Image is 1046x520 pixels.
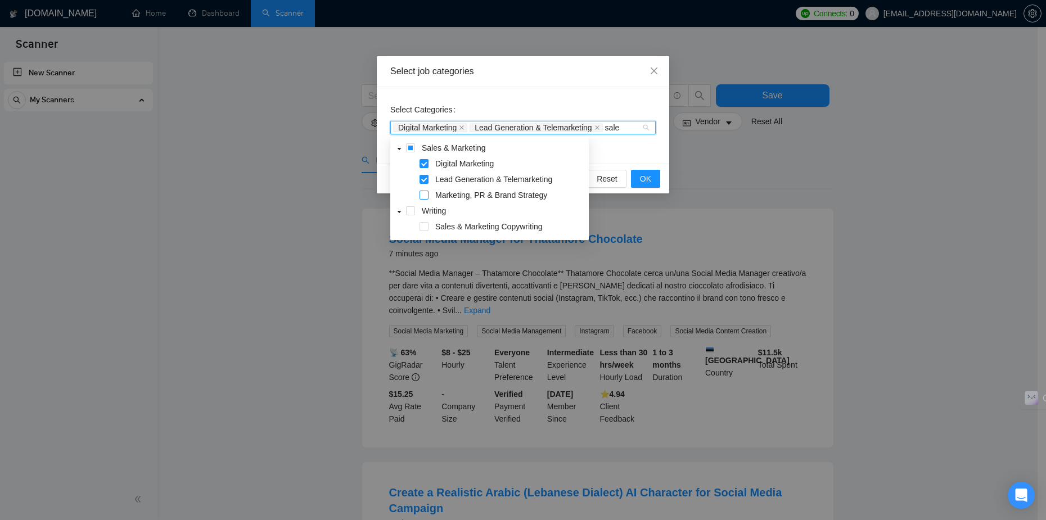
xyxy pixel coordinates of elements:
[435,159,494,168] span: Digital Marketing
[640,173,651,185] span: OK
[398,124,457,132] span: Digital Marketing
[639,56,669,87] button: Close
[470,123,602,132] span: Lead Generation & Telemarketing
[435,175,552,184] span: Lead Generation & Telemarketing
[390,101,460,119] label: Select Categories
[420,141,587,155] span: Sales & Marketing
[597,173,617,185] span: Reset
[390,65,656,78] div: Select job categories
[459,125,465,130] span: close
[422,206,446,215] span: Writing
[420,204,587,218] span: Writing
[422,143,486,152] span: Sales & Marketing
[594,125,600,130] span: close
[433,220,587,233] span: Sales & Marketing Copywriting
[433,157,587,170] span: Digital Marketing
[396,146,402,152] span: caret-down
[393,123,467,132] span: Digital Marketing
[435,191,547,200] span: Marketing, PR & Brand Strategy
[605,123,621,132] input: Select Categories
[433,173,587,186] span: Lead Generation & Telemarketing
[396,209,402,215] span: caret-down
[433,188,587,202] span: Marketing, PR & Brand Strategy
[588,170,626,188] button: Reset
[631,170,660,188] button: OK
[650,66,659,75] span: close
[1008,482,1035,509] div: Open Intercom Messenger
[475,124,592,132] span: Lead Generation & Telemarketing
[435,222,543,231] span: Sales & Marketing Copywriting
